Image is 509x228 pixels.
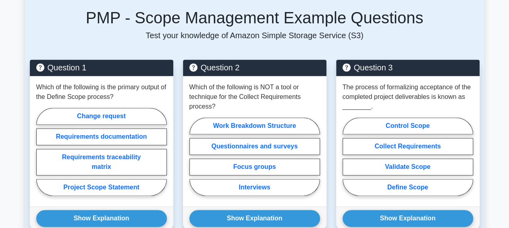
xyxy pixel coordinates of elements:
[36,179,167,196] label: Project Scope Statement
[30,8,480,27] h5: PMP - Scope Management Example Questions
[343,158,473,175] label: Validate Scope
[343,117,473,134] label: Control Scope
[36,63,167,72] h5: Question 1
[189,138,320,155] label: Questionnaires and surveys
[343,210,473,227] button: Show Explanation
[36,210,167,227] button: Show Explanation
[189,117,320,134] label: Work Breakdown Structure
[189,158,320,175] label: Focus groups
[189,82,320,111] p: Which of the following is NOT a tool or technique for the Collect Requirements process?
[36,108,167,125] label: Change request
[343,82,473,111] p: The process of formalizing acceptance of the completed project deliverables is known as ________.
[343,63,473,72] h5: Question 3
[36,128,167,145] label: Requirements documentation
[189,63,320,72] h5: Question 2
[36,82,167,102] p: Which of the following is the primary output of the Define Scope process?
[189,179,320,196] label: Interviews
[30,31,480,40] p: Test your knowledge of Amazon Simple Storage Service (S3)
[189,210,320,227] button: Show Explanation
[36,149,167,175] label: Requirements traceability matrix
[343,138,473,155] label: Collect Requirements
[343,179,473,196] label: Define Scope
